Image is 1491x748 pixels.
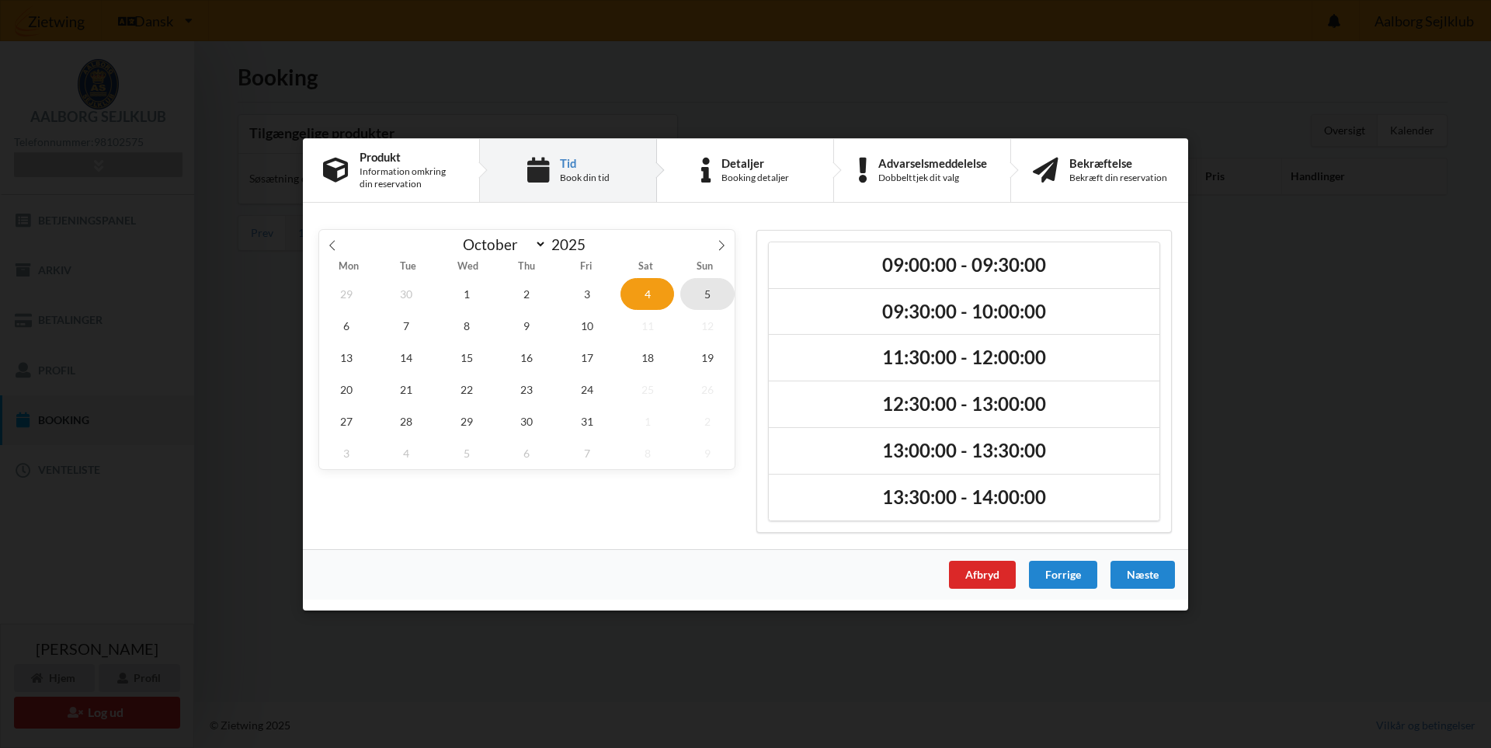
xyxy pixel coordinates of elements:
[360,165,459,190] div: Information omkring din reservation
[620,437,675,468] span: November 8, 2025
[319,309,374,341] span: October 6, 2025
[560,405,614,437] span: October 31, 2025
[456,235,547,254] select: Month
[497,262,556,272] span: Thu
[560,437,614,468] span: November 7, 2025
[560,373,614,405] span: October 24, 2025
[319,262,378,272] span: Mon
[319,373,374,405] span: October 20, 2025
[780,392,1149,416] h2: 12:30:00 - 13:00:00
[560,309,614,341] span: October 10, 2025
[1110,560,1175,588] div: Næste
[500,341,554,373] span: October 16, 2025
[500,277,554,309] span: October 2, 2025
[680,437,735,468] span: November 9, 2025
[780,346,1149,370] h2: 11:30:00 - 12:00:00
[780,439,1149,463] h2: 13:00:00 - 13:30:00
[378,262,437,272] span: Tue
[380,309,434,341] span: October 7, 2025
[560,277,614,309] span: October 3, 2025
[676,262,735,272] span: Sun
[440,309,494,341] span: October 8, 2025
[557,262,616,272] span: Fri
[319,437,374,468] span: November 3, 2025
[878,156,987,169] div: Advarselsmeddelelse
[949,560,1016,588] div: Afbryd
[500,437,554,468] span: November 6, 2025
[616,262,675,272] span: Sat
[1029,560,1097,588] div: Forrige
[500,405,554,437] span: October 30, 2025
[380,277,434,309] span: September 30, 2025
[620,373,675,405] span: October 25, 2025
[780,485,1149,510] h2: 13:30:00 - 14:00:00
[440,277,494,309] span: October 1, 2025
[1069,156,1167,169] div: Bekræftelse
[620,277,675,309] span: October 4, 2025
[620,309,675,341] span: October 11, 2025
[380,341,434,373] span: October 14, 2025
[500,309,554,341] span: October 9, 2025
[380,405,434,437] span: October 28, 2025
[721,171,789,183] div: Booking detaljer
[440,341,494,373] span: October 15, 2025
[780,299,1149,323] h2: 09:30:00 - 10:00:00
[680,309,735,341] span: October 12, 2025
[560,341,614,373] span: October 17, 2025
[780,252,1149,277] h2: 09:00:00 - 09:30:00
[721,156,789,169] div: Detaljer
[680,373,735,405] span: October 26, 2025
[547,235,598,253] input: Year
[500,373,554,405] span: October 23, 2025
[440,373,494,405] span: October 22, 2025
[440,437,494,468] span: November 5, 2025
[680,405,735,437] span: November 2, 2025
[380,373,434,405] span: October 21, 2025
[620,405,675,437] span: November 1, 2025
[560,156,610,169] div: Tid
[620,341,675,373] span: October 18, 2025
[680,341,735,373] span: October 19, 2025
[380,437,434,468] span: November 4, 2025
[319,341,374,373] span: October 13, 2025
[438,262,497,272] span: Wed
[680,277,735,309] span: October 5, 2025
[878,171,987,183] div: Dobbelttjek dit valg
[319,405,374,437] span: October 27, 2025
[319,277,374,309] span: September 29, 2025
[1069,171,1167,183] div: Bekræft din reservation
[440,405,494,437] span: October 29, 2025
[560,171,610,183] div: Book din tid
[360,150,459,162] div: Produkt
